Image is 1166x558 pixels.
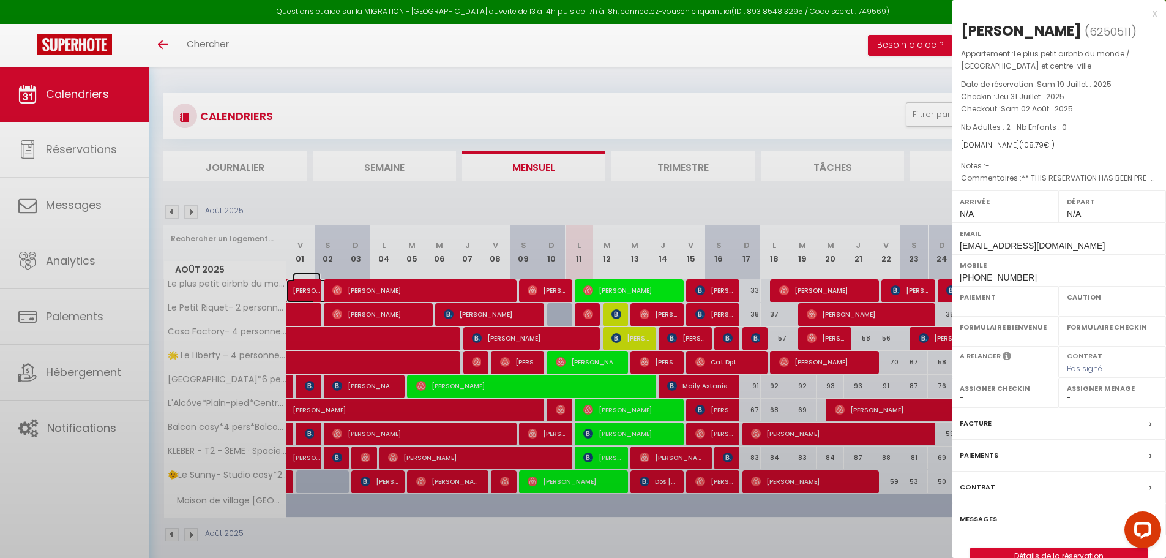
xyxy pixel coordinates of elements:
[961,103,1157,115] p: Checkout :
[961,140,1157,151] div: [DOMAIN_NAME]
[1067,209,1081,219] span: N/A
[1067,382,1158,394] label: Assigner Menage
[1019,140,1055,150] span: ( € )
[1067,321,1158,333] label: Formulaire Checkin
[1001,104,1073,114] span: Sam 02 Août . 2025
[961,48,1157,72] p: Appartement :
[1003,351,1011,364] i: Sélectionner OUI si vous souhaiter envoyer les séquences de messages post-checkout
[960,481,995,494] label: Contrat
[960,227,1158,239] label: Email
[1067,363,1102,374] span: Pas signé
[1085,23,1137,40] span: ( )
[960,417,992,430] label: Facture
[961,21,1082,40] div: [PERSON_NAME]
[960,195,1051,208] label: Arrivée
[961,172,1157,184] p: Commentaires :
[960,382,1051,394] label: Assigner Checkin
[960,321,1051,333] label: Formulaire Bienvenue
[1115,507,1166,558] iframe: LiveChat chat widget
[961,91,1157,103] p: Checkin :
[1037,79,1112,89] span: Sam 19 Juillet . 2025
[1089,24,1131,39] span: 6250511
[960,241,1105,251] span: [EMAIL_ADDRESS][DOMAIN_NAME]
[1067,291,1158,303] label: Caution
[995,91,1064,102] span: Jeu 31 Juillet . 2025
[961,78,1157,91] p: Date de réservation :
[960,259,1158,271] label: Mobile
[961,122,1067,132] span: Nb Adultes : 2 -
[952,6,1157,21] div: x
[961,48,1130,71] span: Le plus petit airbnb du monde / [GEOGRAPHIC_DATA] et centre-ville
[1067,351,1102,359] label: Contrat
[961,160,1157,172] p: Notes :
[1067,195,1158,208] label: Départ
[1017,122,1067,132] span: Nb Enfants : 0
[960,209,974,219] span: N/A
[1022,140,1044,150] span: 108.79
[960,449,998,462] label: Paiements
[960,273,1037,282] span: [PHONE_NUMBER]
[985,160,990,171] span: -
[960,291,1051,303] label: Paiement
[960,513,997,526] label: Messages
[960,351,1001,361] label: A relancer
